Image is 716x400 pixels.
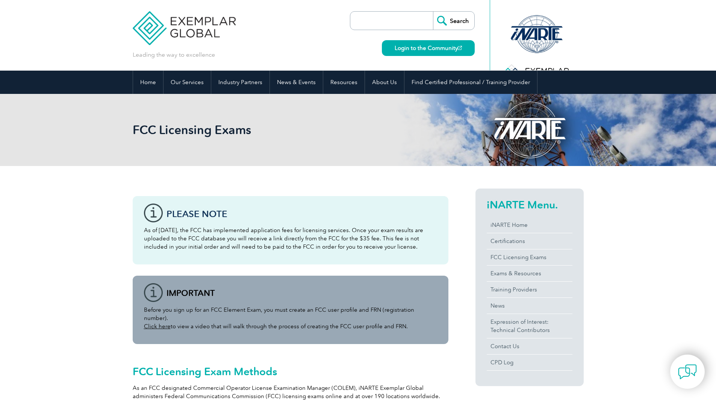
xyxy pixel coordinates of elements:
[365,71,404,94] a: About Us
[458,46,462,50] img: open_square.png
[487,338,572,354] a: Contact Us
[133,365,448,377] h2: FCC Licensing Exam Methods
[382,40,475,56] a: Login to the Community
[144,306,437,331] p: Before you sign up for an FCC Element Exam, you must create an FCC user profile and FRN (registra...
[167,209,437,219] h3: Please note
[487,298,572,314] a: News
[323,71,365,94] a: Resources
[163,71,211,94] a: Our Services
[133,51,215,59] p: Leading the way to excellence
[404,71,537,94] a: Find Certified Professional / Training Provider
[487,355,572,370] a: CPD Log
[270,71,323,94] a: News & Events
[133,124,448,136] h2: FCC Licensing Exams
[211,71,269,94] a: Industry Partners
[487,282,572,297] a: Training Providers
[133,71,163,94] a: Home
[487,217,572,233] a: iNARTE Home
[433,12,474,30] input: Search
[678,362,697,381] img: contact-chat.png
[487,266,572,281] a: Exams & Resources
[144,226,437,251] p: As of [DATE], the FCC has implemented application fees for licensing services. Once your exam res...
[144,323,171,330] a: Click here
[487,314,572,338] a: Expression of Interest:Technical Contributors
[487,233,572,249] a: Certifications
[487,249,572,265] a: FCC Licensing Exams
[487,199,572,211] h2: iNARTE Menu.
